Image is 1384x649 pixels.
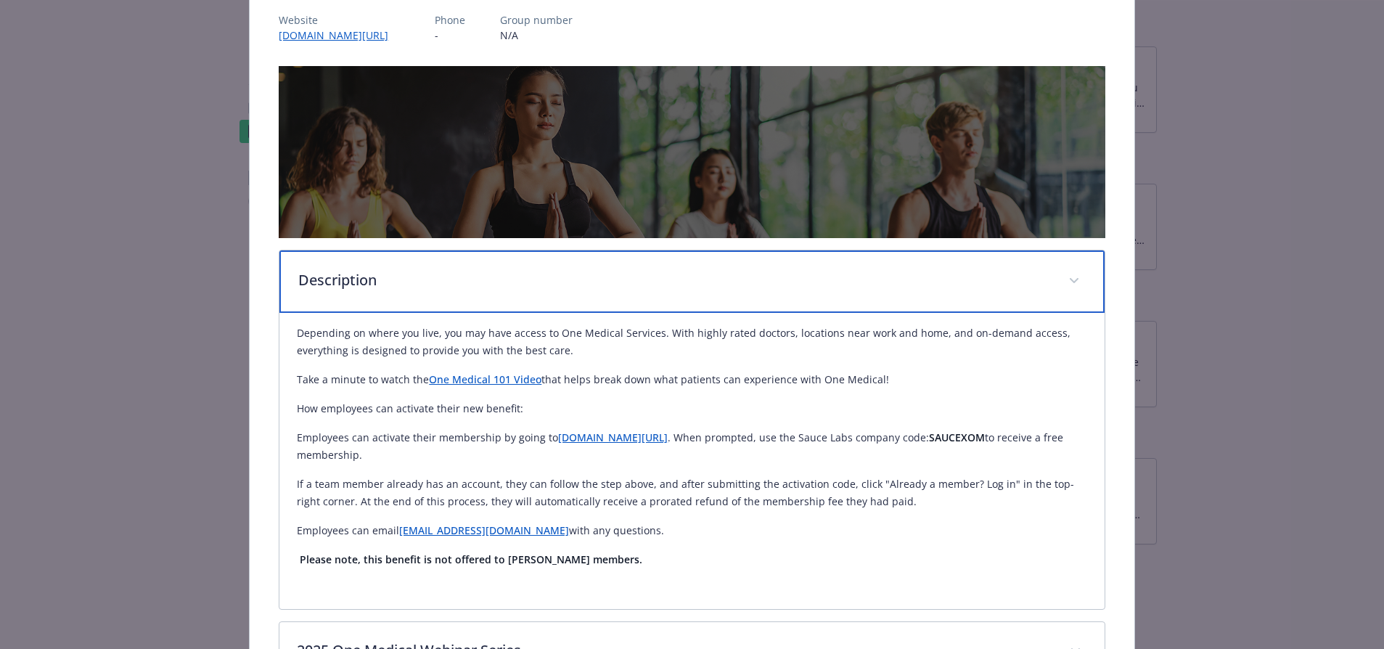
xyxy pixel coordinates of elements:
p: Website [279,12,400,28]
strong: SAUCEXOM [929,430,985,444]
p: If a team member already has an account, they can follow the step above, and after submitting the... [297,475,1086,510]
p: - [435,28,465,43]
p: Employees can email with any questions. [297,522,1086,539]
a: One Medical 101 Video [429,372,541,386]
a: [EMAIL_ADDRESS][DOMAIN_NAME] [399,523,569,537]
a: [DOMAIN_NAME][URL] [558,430,668,444]
p: N/A [500,28,573,43]
a: [DOMAIN_NAME][URL] [279,28,400,42]
p: Phone [435,12,465,28]
p: Description [298,269,1050,291]
p: Depending on where you live, you may have access to One Medical Services. With highly rated docto... [297,324,1086,359]
p: How employees can activate their new benefit: [297,400,1086,417]
img: banner [279,66,1105,238]
p: Take a minute to watch the that helps break down what patients can experience with One Medical! [297,371,1086,388]
div: Description [279,250,1104,313]
div: Description [279,313,1104,609]
p: Group number [500,12,573,28]
strong: Please note, this benefit is not offered to [PERSON_NAME] members. [300,552,642,566]
p: Employees can activate their membership by going to . When prompted, use the Sauce Labs company c... [297,429,1086,464]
